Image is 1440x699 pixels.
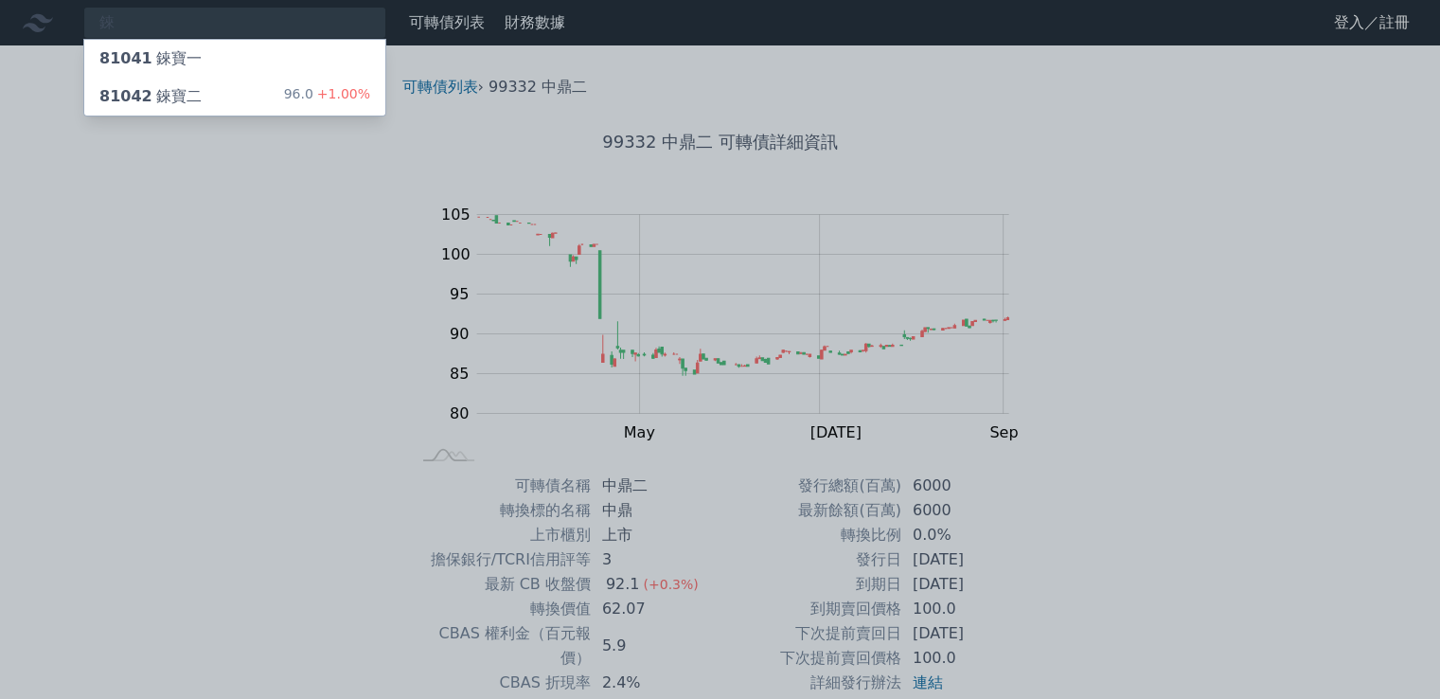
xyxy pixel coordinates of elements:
div: 錸寶一 [99,47,202,70]
span: 81041 [99,49,152,67]
a: 81042錸寶二 96.0+1.00% [84,78,385,116]
a: 81041錸寶一 [84,40,385,78]
div: 錸寶二 [99,85,202,108]
div: 96.0 [284,85,370,108]
span: 81042 [99,87,152,105]
span: +1.00% [313,86,370,101]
